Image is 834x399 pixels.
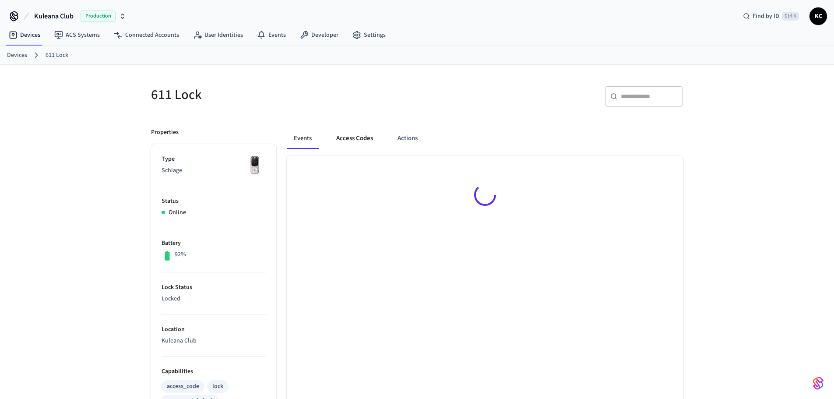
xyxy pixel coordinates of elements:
a: 611 Lock [46,51,68,60]
a: Settings [345,27,393,43]
div: ant example [287,128,683,149]
span: Kuleana Club [34,11,74,21]
button: Actions [391,128,425,149]
a: Devices [2,27,47,43]
h5: 611 Lock [151,86,412,104]
p: Lock Status [162,283,266,292]
button: KC [809,7,827,25]
p: Schlage [162,166,266,175]
a: Events [250,27,293,43]
span: Ctrl K [782,12,799,21]
div: access_code [167,382,199,391]
button: Access Codes [329,128,380,149]
img: Yale Assure Touchscreen Wifi Smart Lock, Satin Nickel, Front [244,155,266,177]
button: Events [287,128,319,149]
p: Kuleana Club [162,336,266,346]
span: Find by ID [753,12,779,21]
p: Location [162,325,266,334]
p: Capabilities [162,367,266,376]
div: Find by IDCtrl K [736,8,806,24]
p: Status [162,197,266,206]
a: ACS Systems [47,27,107,43]
p: Battery [162,239,266,248]
div: lock [212,382,223,391]
span: KC [810,8,826,24]
a: Connected Accounts [107,27,186,43]
span: Production [81,11,116,22]
p: Type [162,155,266,164]
p: 92% [175,250,186,259]
p: Properties [151,128,179,137]
a: User Identities [186,27,250,43]
p: Online [169,208,186,217]
a: Devices [7,51,27,60]
p: Locked [162,294,266,304]
img: SeamLogoGradient.69752ec5.svg [813,376,823,390]
a: Developer [293,27,345,43]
